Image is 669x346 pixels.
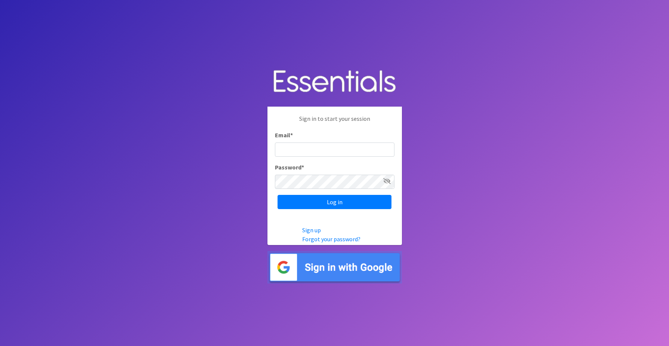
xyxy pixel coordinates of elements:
[267,62,402,101] img: Human Essentials
[302,235,360,243] a: Forgot your password?
[278,195,391,209] input: Log in
[267,251,402,284] img: Sign in with Google
[275,114,394,131] p: Sign in to start your session
[290,131,293,139] abbr: required
[301,163,304,171] abbr: required
[275,131,293,140] label: Email
[275,163,304,172] label: Password
[302,226,321,234] a: Sign up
